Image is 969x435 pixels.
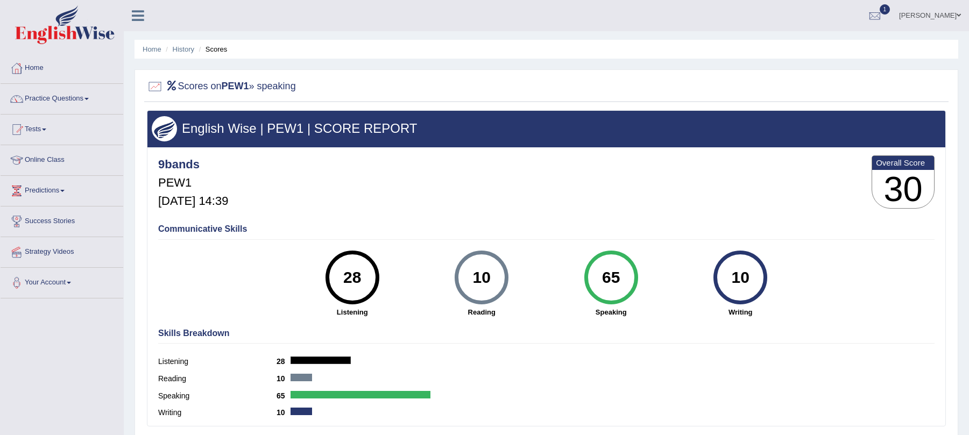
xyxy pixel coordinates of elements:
[880,4,890,15] span: 1
[1,115,123,141] a: Tests
[422,307,541,317] strong: Reading
[872,170,934,209] h3: 30
[876,158,930,167] b: Overall Score
[1,53,123,80] a: Home
[277,374,291,383] b: 10
[147,79,296,95] h2: Scores on » speaking
[158,407,277,418] label: Writing
[462,255,501,300] div: 10
[333,255,372,300] div: 28
[158,224,935,234] h4: Communicative Skills
[196,44,228,54] li: Scores
[1,145,123,172] a: Online Class
[152,116,177,141] img: wings.png
[158,329,935,338] h4: Skills Breakdown
[681,307,800,317] strong: Writing
[158,356,277,367] label: Listening
[1,176,123,203] a: Predictions
[158,176,228,189] h5: PEW1
[277,391,291,400] b: 65
[152,122,941,136] h3: English Wise | PEW1 | SCORE REPORT
[158,195,228,208] h5: [DATE] 14:39
[1,268,123,295] a: Your Account
[222,81,249,91] b: PEW1
[293,307,412,317] strong: Listening
[143,45,161,53] a: Home
[552,307,671,317] strong: Speaking
[158,390,277,402] label: Speaking
[277,408,291,417] b: 10
[721,255,760,300] div: 10
[1,237,123,264] a: Strategy Videos
[158,158,228,171] h4: 9bands
[1,206,123,233] a: Success Stories
[591,255,631,300] div: 65
[1,84,123,111] a: Practice Questions
[173,45,194,53] a: History
[158,373,277,384] label: Reading
[277,357,291,366] b: 28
